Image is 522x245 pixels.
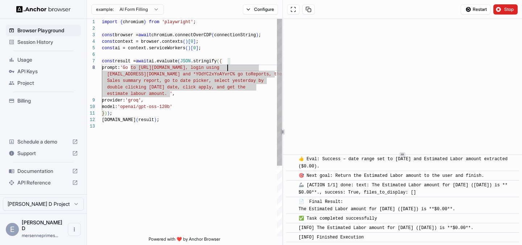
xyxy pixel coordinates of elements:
div: 9 [87,97,95,104]
span: ; [258,33,261,38]
span: 👍 Eval: Success – date range set to [DATE] and Estimated Labor amount extracted ($0.00). [299,157,510,169]
span: browser = [115,33,138,38]
div: 13 [87,123,95,130]
span: , [172,91,175,96]
span: from [149,20,159,25]
span: [DOMAIN_NAME] [102,117,136,122]
span: model: [102,104,117,109]
span: example: [96,7,114,12]
span: double clicking [DATE] date, click apply, and g [107,85,229,90]
span: Schedule a demo [17,138,69,145]
span: et the [230,85,245,90]
span: await [138,33,152,38]
span: ai.evaluate [149,59,178,64]
span: result = [115,59,136,64]
button: Stop [493,4,518,14]
span: connectionString [214,33,256,38]
span: Reports, then [250,72,285,77]
span: ( [217,59,219,64]
div: Documentation [6,165,81,177]
span: Restart [473,7,487,12]
div: 5 [87,45,95,51]
span: } [102,111,104,116]
span: import [102,20,117,25]
span: 📄 Final Result: The Estimated Labor amount for [DATE] ([DATE]) is **$0.00**. [299,199,455,212]
button: Open in full screen [287,4,299,14]
span: ( [211,33,214,38]
span: } [144,20,146,25]
span: ✅ Task completed successfully [299,216,377,221]
span: const [102,59,115,64]
div: 10 [87,104,95,110]
button: Restart [461,4,490,14]
span: ] [196,46,198,51]
span: ; [198,46,201,51]
span: ( [136,117,138,122]
span: ] [193,39,196,44]
div: Project [6,77,81,89]
div: 2 [87,25,95,32]
span: API Reference [17,179,69,186]
button: Open menu [68,223,81,236]
span: Documentation [17,167,69,175]
span: ; [110,111,112,116]
span: Powered with ❤️ by Anchor Browser [149,236,220,245]
span: [ [191,46,193,51]
span: prompt: [102,65,120,70]
span: 🎯 Next goal: Return the Estimated Labor amount to the user and finish. [299,173,484,178]
span: ; [196,39,198,44]
span: { [120,20,123,25]
span: ( [185,46,188,51]
span: 0 [193,46,196,51]
span: 0 [191,39,193,44]
span: ​ [290,198,293,205]
span: 'Go to [URL][DOMAIN_NAME], login using [120,65,219,70]
span: 'openai/gpt-oss-120b' [117,104,172,109]
div: Billing [6,95,81,107]
div: 4 [87,38,95,45]
span: ​ [290,224,293,232]
span: ​ [290,155,293,163]
span: Browser Playground [17,27,78,34]
span: Session History [17,38,78,46]
span: Project [17,79,78,87]
span: context = browser.contexts [115,39,183,44]
span: ​ [290,234,293,241]
span: ​ [290,182,293,189]
div: API Reference [6,177,81,188]
span: { [219,59,222,64]
div: 1 [87,19,95,25]
span: [ [188,39,191,44]
span: ; [157,117,159,122]
span: 🦾 [ACTION 1/1] done: text: The Estimated Labor amount for [DATE] ([DATE]) is **$0.00**., success:... [299,183,508,195]
span: Usage [17,56,78,63]
span: provider: [102,98,125,103]
span: [INFO] The Estimated Labor amount for [DATE] ([DATE]) is **$0.00**. [299,225,473,231]
div: 8 [87,65,95,71]
span: Sales summary report, go to date picker, select ye [107,78,237,83]
span: ​ [290,172,293,179]
span: 'groq' [125,98,141,103]
span: Stop [504,7,514,12]
span: ( [178,59,180,64]
span: [INFO] Finished Execution [299,235,364,240]
span: ) [154,117,157,122]
span: mersenneprimes@gmail.com [22,233,58,238]
span: chromium.connectOverCDP [152,33,212,38]
span: chromium [123,20,144,25]
span: , [141,98,144,103]
div: Usage [6,54,81,66]
span: ​ [290,215,293,222]
button: Configure [243,4,278,14]
div: E [6,223,19,236]
span: ; [193,20,196,25]
span: ) [104,111,107,116]
span: .stringify [191,59,217,64]
span: estimate labour amount. ' [107,91,172,96]
div: Schedule a demo [6,136,81,148]
span: ) [107,111,109,116]
span: [EMAIL_ADDRESS][DOMAIN_NAME] and *YOdYC2xYoAYvrC% go to [107,72,250,77]
div: 7 [87,58,95,65]
div: 12 [87,117,95,123]
span: JSON [180,59,191,64]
